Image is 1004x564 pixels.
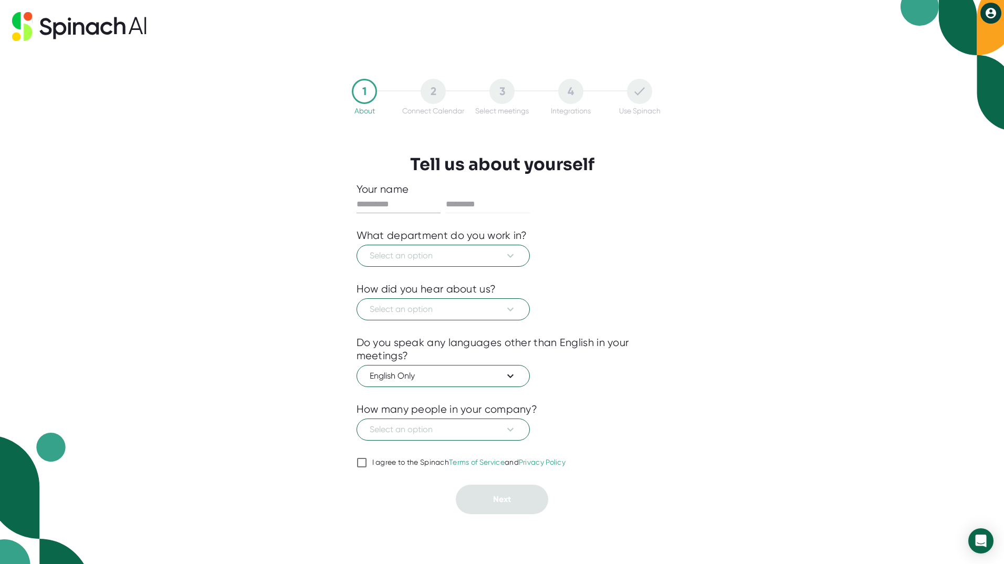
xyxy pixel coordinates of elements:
button: Select an option [357,245,530,267]
button: English Only [357,365,530,387]
div: How many people in your company? [357,403,538,416]
a: Privacy Policy [519,458,566,466]
div: What department do you work in? [357,229,527,242]
div: Use Spinach [619,107,661,115]
div: Your name [357,183,648,196]
button: Select an option [357,419,530,441]
div: Connect Calendar [402,107,464,115]
div: 2 [421,79,446,104]
div: 1 [352,79,377,104]
div: Select meetings [475,107,529,115]
span: Select an option [370,423,517,436]
span: English Only [370,370,517,382]
div: How did you hear about us? [357,283,496,296]
a: Terms of Service [449,458,505,466]
span: Select an option [370,249,517,262]
div: Do you speak any languages other than English in your meetings? [357,336,648,362]
div: Open Intercom Messenger [968,528,993,553]
h3: Tell us about yourself [410,154,594,174]
div: Integrations [551,107,591,115]
button: Select an option [357,298,530,320]
div: 3 [489,79,515,104]
div: 4 [558,79,583,104]
div: I agree to the Spinach and [372,458,566,467]
span: Next [493,494,511,504]
span: Select an option [370,303,517,316]
button: Next [456,485,548,514]
div: About [354,107,375,115]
